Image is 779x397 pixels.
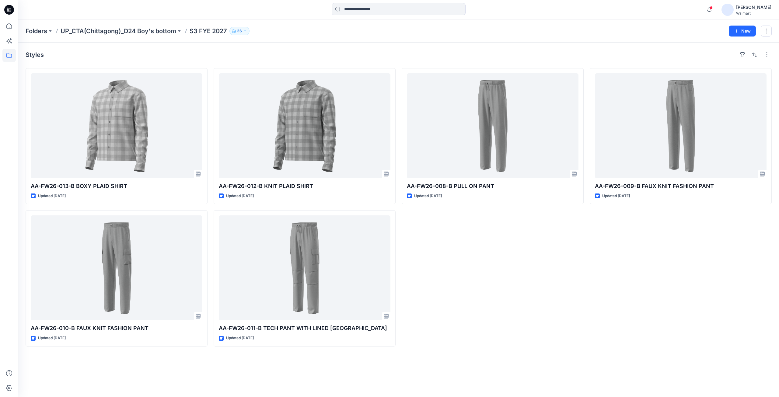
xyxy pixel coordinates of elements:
p: Updated [DATE] [414,193,442,199]
p: Updated [DATE] [602,193,630,199]
a: AA-FW26-010-B FAUX KNIT FASHION PANT [31,215,202,320]
a: AA-FW26-011-B TECH PANT WITH LINED JERSEY [219,215,390,320]
p: Updated [DATE] [38,193,66,199]
p: AA-FW26-012-B KNIT PLAID SHIRT [219,182,390,190]
p: AA-FW26-013-B BOXY PLAID SHIRT [31,182,202,190]
a: Folders [26,27,47,35]
p: 36 [237,28,242,34]
a: AA-FW26-009-B FAUX KNIT FASHION PANT [595,73,767,178]
p: AA-FW26-008-B PULL ON PANT [407,182,578,190]
p: AA-FW26-010-B FAUX KNIT FASHION PANT [31,324,202,333]
img: avatar [721,4,734,16]
p: Updated [DATE] [226,193,254,199]
p: S3 FYE 2027 [190,27,227,35]
a: UP_CTA(Chittagong)_D24 Boy's bottom [61,27,176,35]
p: AA-FW26-009-B FAUX KNIT FASHION PANT [595,182,767,190]
div: Walmart [736,11,771,16]
a: AA-FW26-012-B KNIT PLAID SHIRT [219,73,390,178]
h4: Styles [26,51,44,58]
p: AA-FW26-011-B TECH PANT WITH LINED [GEOGRAPHIC_DATA] [219,324,390,333]
button: New [729,26,756,37]
a: AA-FW26-008-B PULL ON PANT [407,73,578,178]
div: [PERSON_NAME] [736,4,771,11]
a: AA-FW26-013-B BOXY PLAID SHIRT [31,73,202,178]
p: Updated [DATE] [226,335,254,341]
button: 36 [229,27,250,35]
p: Updated [DATE] [38,335,66,341]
